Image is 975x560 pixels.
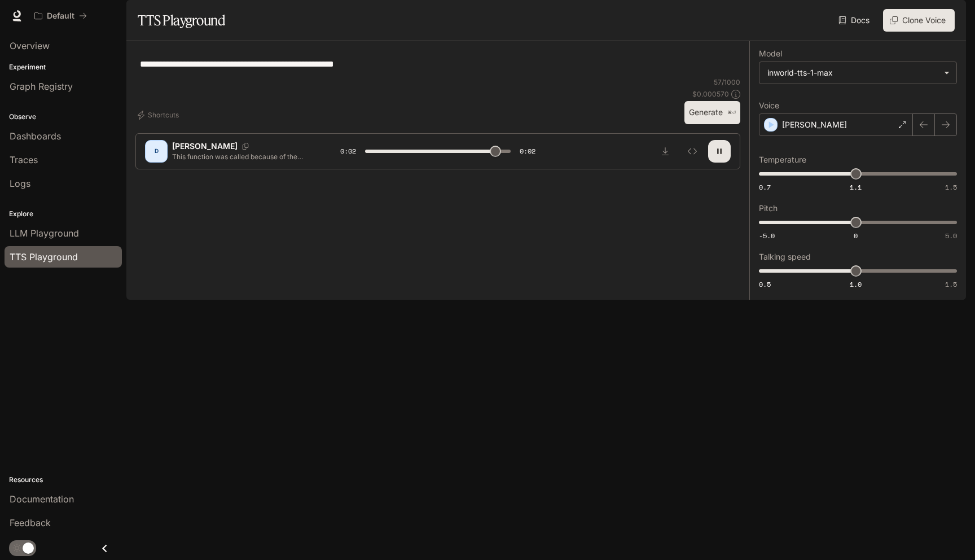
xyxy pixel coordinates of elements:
[854,231,858,240] span: 0
[138,9,225,32] h1: TTS Playground
[945,231,957,240] span: 5.0
[29,5,92,27] button: All workspaces
[684,101,740,124] button: Generate⌘⏎
[759,182,771,192] span: 0.7
[759,62,956,84] div: inworld-tts-1-max
[727,110,736,116] p: ⌘⏎
[883,9,955,32] button: Clone Voice
[945,182,957,192] span: 1.5
[782,119,847,130] p: [PERSON_NAME]
[836,9,874,32] a: Docs
[759,204,778,212] p: Pitch
[759,279,771,289] span: 0.5
[692,89,729,99] p: $ 0.000570
[945,279,957,289] span: 1.5
[759,253,811,261] p: Talking speed
[172,141,238,152] p: [PERSON_NAME]
[759,231,775,240] span: -5.0
[850,182,862,192] span: 1.1
[850,279,862,289] span: 1.0
[714,77,740,87] p: 57 / 1000
[147,142,165,160] div: D
[135,106,183,124] button: Shortcuts
[759,50,782,58] p: Model
[340,146,356,157] span: 0:02
[47,11,74,21] p: Default
[520,146,535,157] span: 0:02
[681,140,704,163] button: Inspect
[767,67,938,78] div: inworld-tts-1-max
[238,143,253,150] button: Copy Voice ID
[172,152,313,161] p: This function was called because of the `onClick` handler
[759,102,779,110] p: Voice
[759,156,806,164] p: Temperature
[654,140,677,163] button: Download audio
